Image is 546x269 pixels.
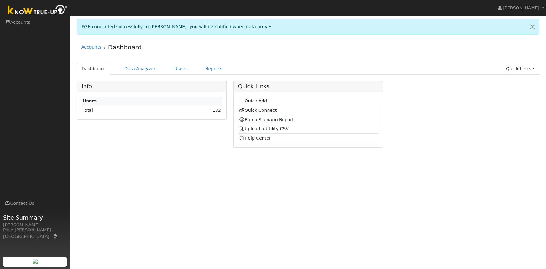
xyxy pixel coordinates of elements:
[201,63,227,75] a: Reports
[526,19,539,34] a: Close
[5,3,70,18] img: Know True-Up
[3,227,67,240] div: Paso [PERSON_NAME], [GEOGRAPHIC_DATA]
[108,44,142,51] a: Dashboard
[33,259,38,264] img: retrieve
[501,63,539,75] a: Quick Links
[170,63,191,75] a: Users
[77,19,540,35] div: PGE connected successfully to [PERSON_NAME], you will be notified when data arrives
[77,63,110,75] a: Dashboard
[3,213,67,222] span: Site Summary
[3,222,67,228] div: [PERSON_NAME]
[81,44,101,49] a: Accounts
[53,234,58,239] a: Map
[503,5,539,10] span: [PERSON_NAME]
[120,63,160,75] a: Data Analyzer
